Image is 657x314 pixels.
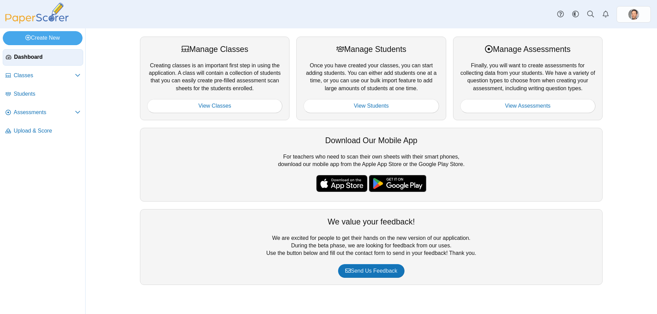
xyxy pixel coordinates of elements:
[460,99,595,113] a: View Assessments
[338,264,404,278] a: Send Us Feedback
[304,44,439,55] div: Manage Students
[14,72,75,79] span: Classes
[140,37,289,120] div: Creating classes is an important first step in using the application. A class will contain a coll...
[14,127,80,135] span: Upload & Score
[3,105,83,121] a: Assessments
[369,175,426,192] img: google-play-badge.png
[316,175,368,192] img: apple-store-badge.svg
[147,216,595,227] div: We value your feedback!
[296,37,446,120] div: Once you have created your classes, you can start adding students. You can either add students on...
[147,135,595,146] div: Download Our Mobile App
[140,209,603,285] div: We are excited for people to get their hands on the new version of our application. During the be...
[3,49,83,66] a: Dashboard
[140,128,603,202] div: For teachers who need to scan their own sheets with their smart phones, download our mobile app f...
[628,9,639,20] span: Patrick Rowe
[3,31,82,45] a: Create New
[345,268,397,274] span: Send Us Feedback
[14,109,75,116] span: Assessments
[3,3,71,24] img: PaperScorer
[304,99,439,113] a: View Students
[628,9,639,20] img: ps.HSacT1knwhZLr8ZK
[3,86,83,103] a: Students
[14,53,80,61] span: Dashboard
[460,44,595,55] div: Manage Assessments
[3,19,71,25] a: PaperScorer
[3,123,83,139] a: Upload & Score
[453,37,603,120] div: Finally, you will want to create assessments for collecting data from your students. We have a va...
[14,90,80,98] span: Students
[617,6,651,23] a: ps.HSacT1knwhZLr8ZK
[147,44,282,55] div: Manage Classes
[3,68,83,84] a: Classes
[147,99,282,113] a: View Classes
[598,7,613,22] a: Alerts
